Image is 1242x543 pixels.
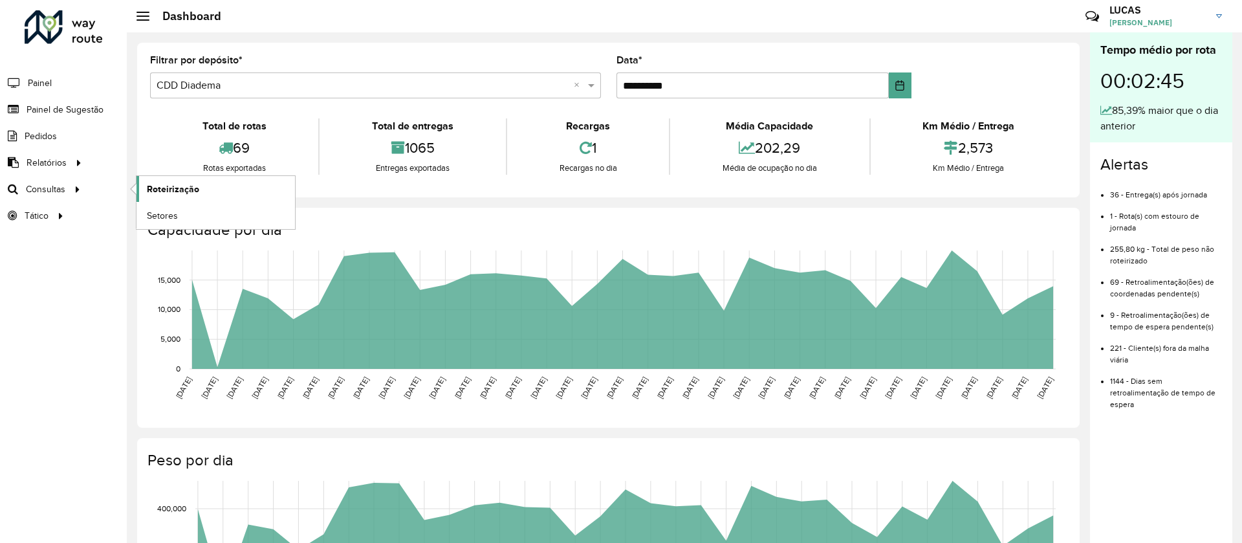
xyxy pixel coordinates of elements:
span: Painel de Sugestão [27,103,103,116]
text: [DATE] [833,375,851,400]
text: [DATE] [225,375,244,400]
text: 10,000 [158,305,180,314]
text: [DATE] [732,375,750,400]
text: [DATE] [1036,375,1054,400]
text: 400,000 [157,504,186,513]
div: Km Médio / Entrega [874,162,1063,175]
text: 15,000 [158,276,180,284]
div: Recargas no dia [510,162,666,175]
span: Roteirização [147,183,199,196]
li: 69 - Retroalimentação(ões) de coordenadas pendente(s) [1110,267,1222,300]
h4: Capacidade por dia [147,221,1067,239]
text: [DATE] [377,375,396,400]
li: 255,80 kg - Total de peso não roteirizado [1110,234,1222,267]
text: [DATE] [529,375,548,400]
text: [DATE] [985,375,1003,400]
button: Choose Date [889,72,911,98]
a: Roteirização [136,176,295,202]
h3: LUCAS [1109,4,1206,16]
li: 1144 - Dias sem retroalimentação de tempo de espera [1110,366,1222,410]
text: 5,000 [160,335,180,343]
text: [DATE] [580,375,598,400]
text: [DATE] [428,375,446,400]
div: 85,39% maior que o dia anterior [1100,103,1222,134]
span: [PERSON_NAME] [1109,17,1206,28]
text: [DATE] [174,375,193,400]
text: [DATE] [250,375,269,400]
label: Data [616,52,642,68]
text: [DATE] [453,375,472,400]
div: 2,573 [874,134,1063,162]
div: Entregas exportadas [323,162,502,175]
text: [DATE] [959,375,978,400]
div: Média de ocupação no dia [673,162,866,175]
text: [DATE] [554,375,573,400]
text: [DATE] [276,375,294,400]
text: [DATE] [478,375,497,400]
a: Contato Rápido [1078,3,1106,30]
div: Km Médio / Entrega [874,118,1063,134]
div: Média Capacidade [673,118,866,134]
span: Pedidos [25,129,57,143]
text: [DATE] [605,375,624,400]
text: [DATE] [909,375,928,400]
div: 69 [153,134,315,162]
text: [DATE] [706,375,725,400]
text: [DATE] [200,375,219,400]
div: Total de rotas [153,118,315,134]
text: [DATE] [503,375,522,400]
text: [DATE] [1010,375,1029,400]
div: 1 [510,134,666,162]
li: 1 - Rota(s) com estouro de jornada [1110,201,1222,234]
span: Painel [28,76,52,90]
li: 9 - Retroalimentação(ões) de tempo de espera pendente(s) [1110,300,1222,333]
text: [DATE] [807,375,826,400]
a: Setores [136,203,295,228]
text: 0 [176,364,180,373]
h4: Peso por dia [147,451,1067,470]
span: Consultas [26,183,65,196]
text: [DATE] [351,375,370,400]
text: [DATE] [858,375,877,400]
li: 36 - Entrega(s) após jornada [1110,179,1222,201]
text: [DATE] [884,375,902,400]
h4: Alertas [1100,155,1222,174]
text: [DATE] [630,375,649,400]
div: 00:02:45 [1100,59,1222,103]
text: [DATE] [301,375,320,400]
div: Rotas exportadas [153,162,315,175]
text: [DATE] [655,375,674,400]
div: Tempo médio por rota [1100,41,1222,59]
text: [DATE] [681,375,699,400]
li: 221 - Cliente(s) fora da malha viária [1110,333,1222,366]
span: Relatórios [27,156,67,170]
span: Tático [25,209,49,223]
span: Setores [147,209,178,223]
div: 202,29 [673,134,866,162]
div: Recargas [510,118,666,134]
div: 1065 [323,134,502,162]
h2: Dashboard [149,9,221,23]
text: [DATE] [402,375,421,400]
label: Filtrar por depósito [150,52,243,68]
text: [DATE] [782,375,801,400]
span: Clear all [574,78,585,93]
text: [DATE] [326,375,345,400]
text: [DATE] [934,375,953,400]
div: Total de entregas [323,118,502,134]
text: [DATE] [757,375,776,400]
